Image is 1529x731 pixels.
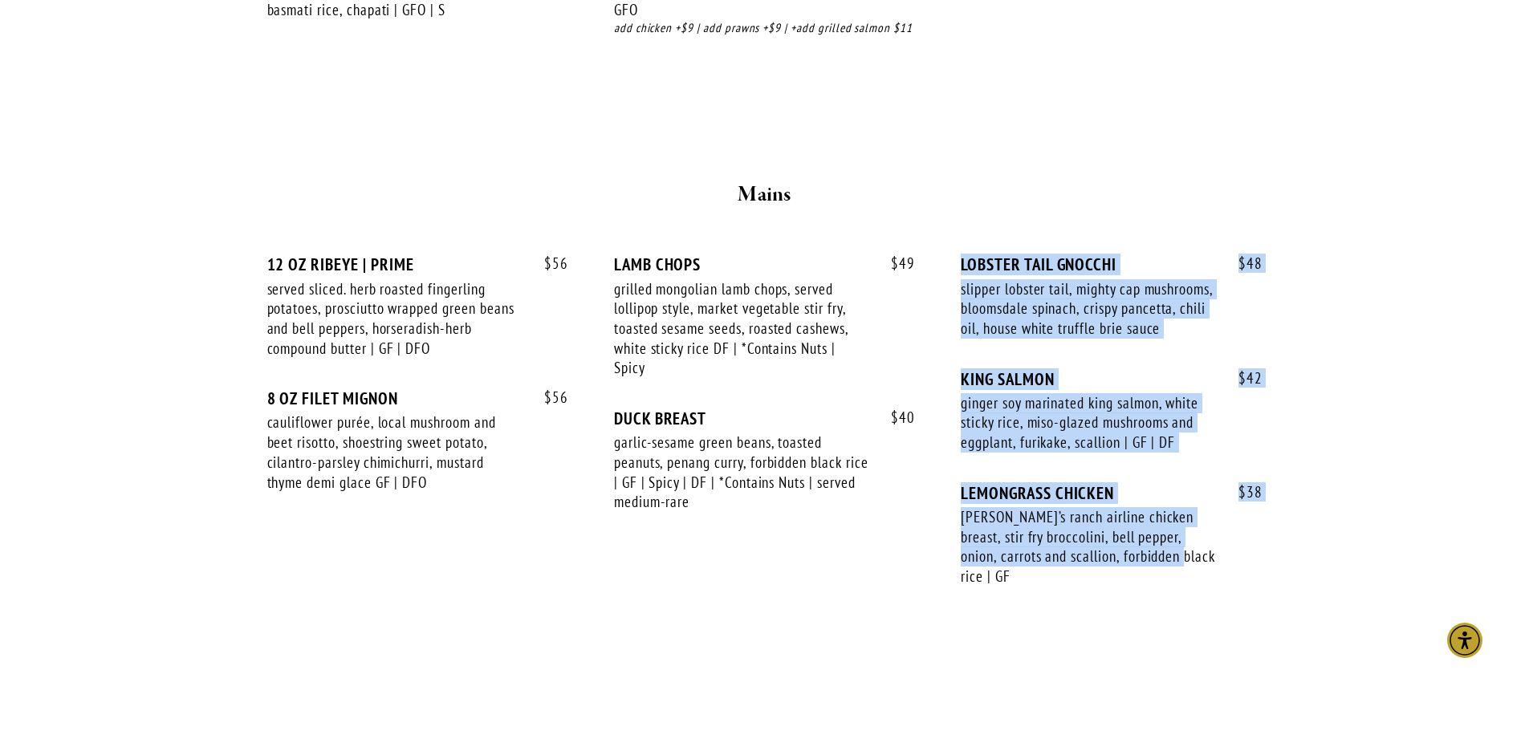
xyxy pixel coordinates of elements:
span: $ [544,254,552,273]
div: 12 OZ RIBEYE | PRIME [267,254,568,274]
strong: Mains [738,181,791,209]
span: $ [1238,254,1246,273]
div: LOBSTER TAIL GNOCCHI [961,254,1262,274]
div: Accessibility Menu [1447,623,1482,658]
div: DUCK BREAST [614,408,915,428]
div: add chicken +$9 | add prawns +$9 | +add grilled salmon $11 [614,19,915,38]
span: 38 [1222,483,1263,502]
span: 40 [875,408,915,427]
span: 56 [528,254,568,273]
span: 49 [875,254,915,273]
span: 42 [1222,369,1263,388]
div: LEMONGRASS CHICKEN [961,483,1262,503]
div: KING SALMON [961,369,1262,389]
div: grilled mongolian lamb chops, served lollipop style, market vegetable stir fry, toasted sesame se... [614,279,869,379]
div: ginger soy marinated king salmon, white sticky rice, miso-glazed mushrooms and eggplant, furikake... [961,393,1216,453]
span: $ [891,408,899,427]
div: [PERSON_NAME]’s ranch airline chicken breast, stir fry broccolini, bell pepper, onion, carrots an... [961,507,1216,587]
div: served sliced. herb roasted fingerling potatoes, prosciutto wrapped green beans and bell peppers,... [267,279,523,359]
span: $ [1238,368,1246,388]
div: LAMB CHOPS [614,254,915,274]
div: cauliflower purée, local mushroom and beet risotto, shoestring sweet potato, cilantro-parsley chi... [267,412,523,492]
div: slipper lobster tail, mighty cap mushrooms, bloomsdale spinach, crispy pancetta, chili oil, house... [961,279,1216,339]
div: garlic-sesame green beans, toasted peanuts, penang curry, forbidden black rice | GF | Spicy | DF ... [614,433,869,512]
span: $ [544,388,552,407]
span: 56 [528,388,568,407]
span: 48 [1222,254,1263,273]
span: $ [1238,482,1246,502]
span: $ [891,254,899,273]
div: 8 OZ FILET MIGNON [267,388,568,408]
